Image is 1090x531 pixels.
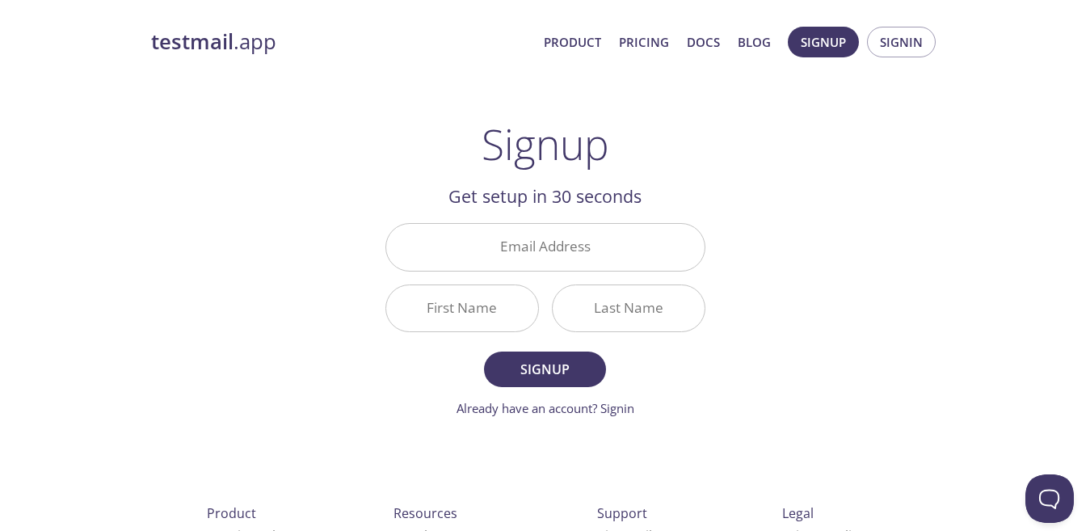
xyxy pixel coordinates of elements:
button: Signup [484,352,605,387]
span: Signin [880,32,923,53]
a: testmail.app [151,28,531,56]
span: Legal [782,504,814,522]
span: Support [597,504,647,522]
a: Docs [687,32,720,53]
span: Signup [801,32,846,53]
a: Already have an account? Signin [457,400,634,416]
span: Product [207,504,256,522]
button: Signin [867,27,936,57]
a: Product [544,32,601,53]
strong: testmail [151,27,234,56]
span: Signup [502,358,587,381]
button: Signup [788,27,859,57]
a: Pricing [619,32,669,53]
h2: Get setup in 30 seconds [385,183,705,210]
a: Blog [738,32,771,53]
iframe: Help Scout Beacon - Open [1025,474,1074,523]
h1: Signup [482,120,609,168]
span: Resources [393,504,457,522]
